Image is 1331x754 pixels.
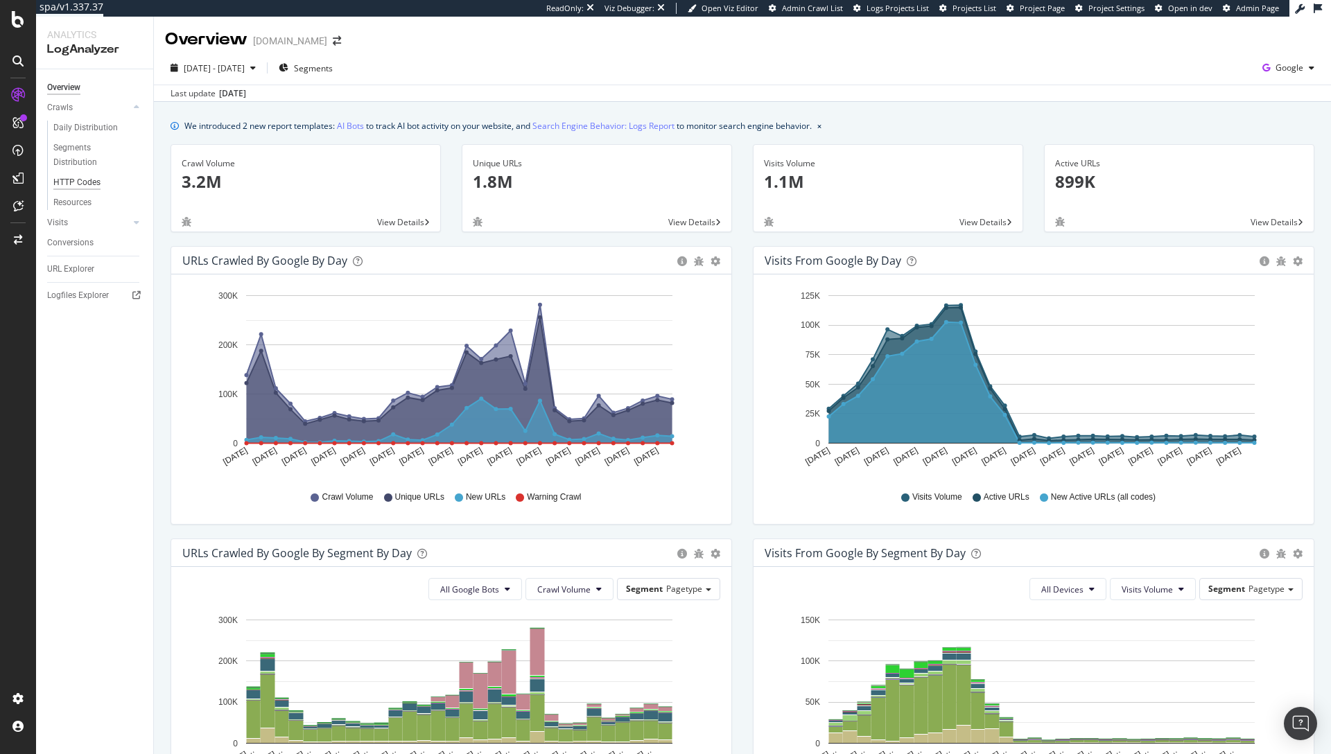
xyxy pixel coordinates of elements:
[984,491,1029,503] span: Active URLs
[603,446,631,467] text: [DATE]
[53,175,101,190] div: HTTP Codes
[1168,3,1212,13] span: Open in dev
[632,446,660,467] text: [DATE]
[182,286,715,478] div: A chart.
[47,80,80,95] div: Overview
[801,656,820,666] text: 100K
[677,549,687,559] div: circle-info
[532,119,675,133] a: Search Engine Behavior: Logs Report
[377,216,424,228] span: View Details
[544,446,572,467] text: [DATE]
[47,216,130,230] a: Visits
[833,446,861,467] text: [DATE]
[428,578,522,600] button: All Google Bots
[688,3,758,14] a: Open Viz Editor
[47,28,142,42] div: Analytics
[1055,170,1303,193] p: 899K
[280,446,308,467] text: [DATE]
[668,216,715,228] span: View Details
[1276,62,1303,73] span: Google
[867,3,929,13] span: Logs Projects List
[950,446,978,467] text: [DATE]
[333,36,341,46] div: arrow-right-arrow-left
[47,262,94,277] div: URL Explorer
[218,698,238,708] text: 100K
[218,291,238,301] text: 300K
[253,34,327,48] div: [DOMAIN_NAME]
[801,615,820,625] text: 150K
[47,80,143,95] a: Overview
[466,491,505,503] span: New URLs
[711,549,720,559] div: gear
[1055,157,1303,170] div: Active URLs
[765,546,966,560] div: Visits from Google By Segment By Day
[47,262,143,277] a: URL Explorer
[485,446,513,467] text: [DATE]
[53,121,143,135] a: Daily Distribution
[1260,256,1269,266] div: circle-info
[814,116,825,136] button: close banner
[711,256,720,266] div: gear
[1068,446,1095,467] text: [DATE]
[1208,583,1245,595] span: Segment
[165,57,261,79] button: [DATE] - [DATE]
[626,583,663,595] span: Segment
[803,446,831,467] text: [DATE]
[806,380,820,389] text: 50K
[322,491,373,503] span: Crawl Volume
[53,141,143,170] a: Segments Distribution
[782,3,843,13] span: Admin Crawl List
[765,286,1298,478] svg: A chart.
[53,195,143,210] a: Resources
[1038,446,1066,467] text: [DATE]
[337,119,364,133] a: AI Bots
[53,141,130,170] div: Segments Distribution
[165,28,247,51] div: Overview
[801,321,820,331] text: 100K
[171,119,1314,133] div: info banner
[1185,446,1213,467] text: [DATE]
[694,549,704,559] div: bug
[921,446,949,467] text: [DATE]
[456,446,484,467] text: [DATE]
[395,491,444,503] span: Unique URLs
[1041,584,1084,595] span: All Devices
[53,121,118,135] div: Daily Distribution
[1097,446,1125,467] text: [DATE]
[1284,707,1317,740] div: Open Intercom Messenger
[473,217,482,227] div: bug
[604,3,654,14] div: Viz Debugger:
[427,446,455,467] text: [DATE]
[815,739,820,748] text: 0
[1215,446,1242,467] text: [DATE]
[806,698,820,708] text: 50K
[218,615,238,625] text: 300K
[1276,549,1286,559] div: bug
[527,491,581,503] span: Warning Crawl
[1276,256,1286,266] div: bug
[47,288,109,303] div: Logfiles Explorer
[537,584,591,595] span: Crawl Volume
[677,256,687,266] div: circle-info
[815,439,820,448] text: 0
[806,350,820,360] text: 75K
[233,439,238,448] text: 0
[1051,491,1156,503] span: New Active URLs (all codes)
[1257,57,1320,79] button: Google
[1249,583,1285,595] span: Pagetype
[294,62,333,74] span: Segments
[273,57,338,79] button: Segments
[47,216,68,230] div: Visits
[182,217,191,227] div: bug
[473,170,721,193] p: 1.8M
[1155,3,1212,14] a: Open in dev
[1088,3,1145,13] span: Project Settings
[769,3,843,14] a: Admin Crawl List
[574,446,602,467] text: [DATE]
[218,340,238,350] text: 200K
[801,291,820,301] text: 125K
[182,546,412,560] div: URLs Crawled by Google By Segment By Day
[959,216,1007,228] span: View Details
[171,87,246,100] div: Last update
